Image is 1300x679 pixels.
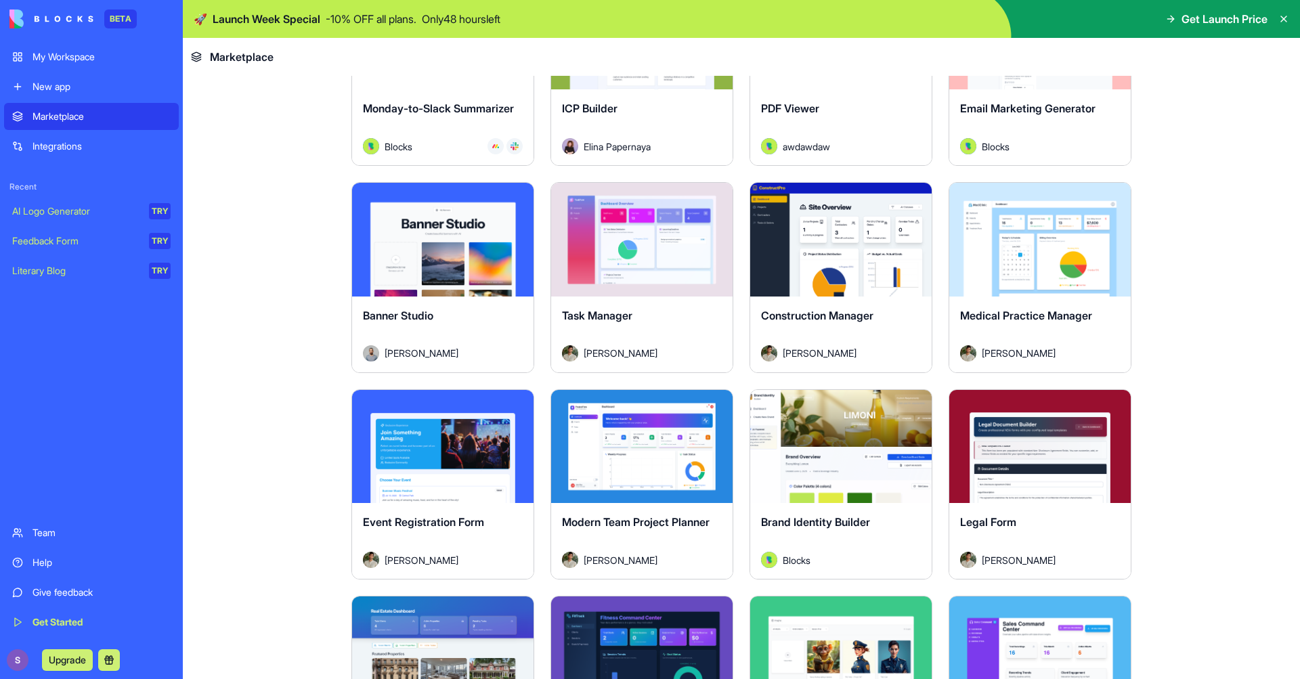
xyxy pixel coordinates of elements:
a: Give feedback [4,579,179,606]
span: Get Launch Price [1182,11,1267,27]
div: Literary Blog [12,264,139,278]
span: [PERSON_NAME] [584,553,657,567]
span: Medical Practice Manager [960,309,1092,322]
img: logo [9,9,93,28]
img: Avatar [562,552,578,568]
span: 🚀 [194,11,207,27]
div: TRY [149,233,171,249]
div: Team [32,526,171,540]
img: Monday_mgmdm1.svg [492,142,500,150]
img: Avatar [562,345,578,362]
span: awdawdaw [783,139,830,154]
span: Blocks [385,139,412,154]
img: Avatar [960,345,976,362]
span: Legal Form [960,515,1016,529]
img: Avatar [363,552,379,568]
a: Literary BlogTRY [4,257,179,284]
div: Integrations [32,139,171,153]
a: BETA [9,9,137,28]
div: Give feedback [32,586,171,599]
a: Marketplace [4,103,179,130]
a: Team [4,519,179,546]
span: Construction Manager [761,309,873,322]
span: Marketplace [210,49,274,65]
a: AI Logo GeneratorTRY [4,198,179,225]
p: - 10 % OFF all plans. [326,11,416,27]
img: Avatar [761,552,777,568]
img: Avatar [960,138,976,154]
span: Monday-to-Slack Summarizer [363,102,514,115]
a: Integrations [4,133,179,160]
img: Avatar [960,552,976,568]
div: Get Started [32,615,171,629]
div: Feedback Form [12,234,139,248]
img: Avatar [562,138,578,154]
span: Email Marketing Generator [960,102,1096,115]
a: Modern Team Project PlannerAvatar[PERSON_NAME] [550,389,733,580]
span: Brand Identity Builder [761,515,870,529]
span: ICP Builder [562,102,617,115]
span: Task Manager [562,309,632,322]
img: Avatar [363,138,379,154]
span: Event Registration Form [363,515,484,529]
span: [PERSON_NAME] [385,346,458,360]
img: Avatar [761,345,777,362]
img: ACg8ocLvoJZhh-97HB8O0x38rSgCRZbKbVehfZi-zMfApw7m6mKnMg=s96-c [7,649,28,671]
span: Modern Team Project Planner [562,515,710,529]
div: New app [32,80,171,93]
div: BETA [104,9,137,28]
a: Task ManagerAvatar[PERSON_NAME] [550,182,733,373]
div: TRY [149,263,171,279]
span: [PERSON_NAME] [385,553,458,567]
img: Slack_i955cf.svg [511,142,519,150]
span: [PERSON_NAME] [982,346,1056,360]
a: New app [4,73,179,100]
a: Construction ManagerAvatar[PERSON_NAME] [750,182,932,373]
span: PDF Viewer [761,102,819,115]
div: AI Logo Generator [12,204,139,218]
p: Only 48 hours left [422,11,500,27]
a: Event Registration FormAvatar[PERSON_NAME] [351,389,534,580]
a: Upgrade [42,653,93,666]
a: Help [4,549,179,576]
a: Get Started [4,609,179,636]
span: Recent [4,181,179,192]
span: Blocks [783,553,810,567]
div: My Workspace [32,50,171,64]
a: Brand Identity BuilderAvatarBlocks [750,389,932,580]
a: Medical Practice ManagerAvatar[PERSON_NAME] [949,182,1131,373]
span: [PERSON_NAME] [783,346,857,360]
div: Help [32,556,171,569]
a: Banner StudioAvatar[PERSON_NAME] [351,182,534,373]
div: Marketplace [32,110,171,123]
a: Feedback FormTRY [4,227,179,255]
a: Legal FormAvatar[PERSON_NAME] [949,389,1131,580]
a: My Workspace [4,43,179,70]
img: Avatar [363,345,379,362]
span: Banner Studio [363,309,433,322]
div: TRY [149,203,171,219]
span: [PERSON_NAME] [584,346,657,360]
span: Elina Papernaya [584,139,651,154]
img: Avatar [761,138,777,154]
span: Blocks [982,139,1010,154]
span: Launch Week Special [213,11,320,27]
span: [PERSON_NAME] [982,553,1056,567]
button: Upgrade [42,649,93,671]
